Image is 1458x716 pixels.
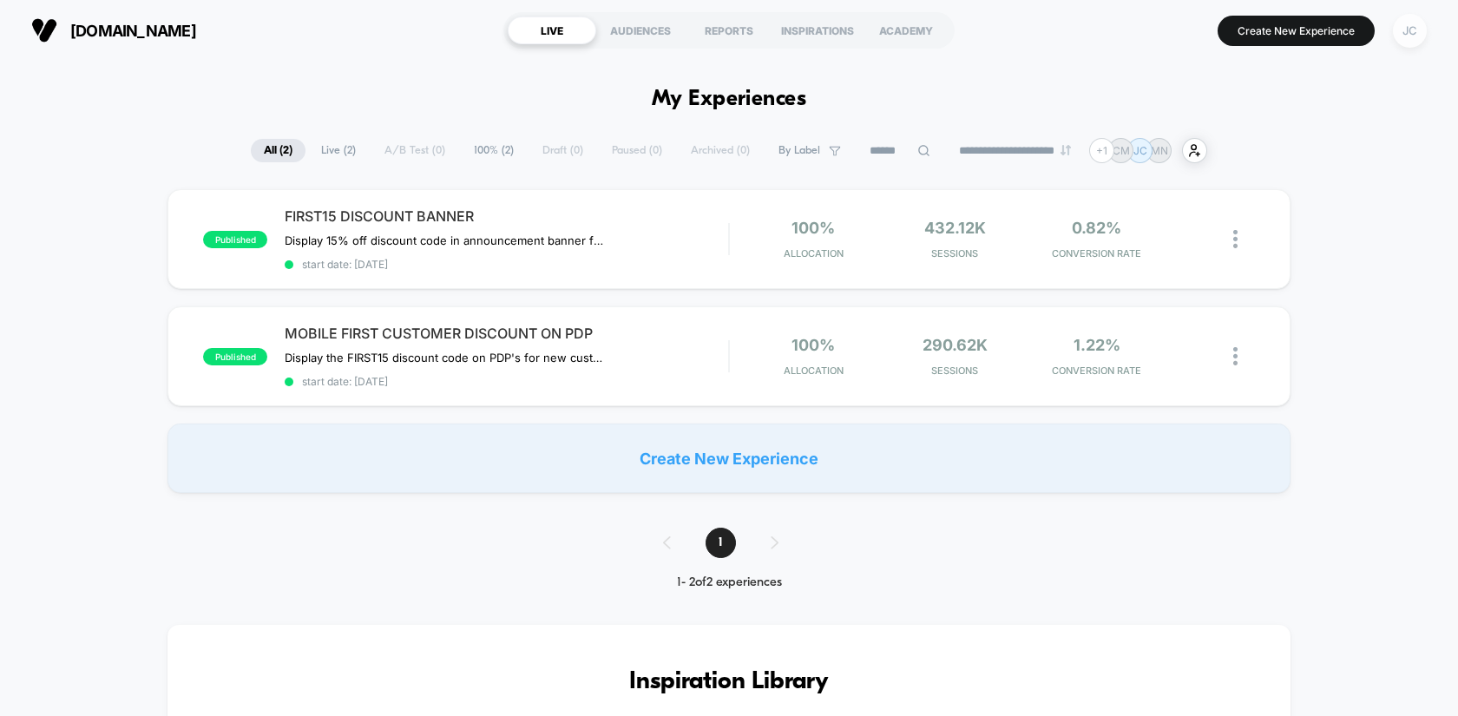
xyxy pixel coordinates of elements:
span: Allocation [784,365,844,377]
p: CM [1113,144,1130,157]
div: + 1 [1089,138,1114,163]
img: close [1233,347,1238,365]
span: 100% ( 2 ) [461,139,527,162]
button: [DOMAIN_NAME] [26,16,201,44]
span: FIRST15 DISCOUNT BANNER [285,207,728,225]
div: JC [1393,14,1427,48]
button: Create New Experience [1218,16,1375,46]
span: All ( 2 ) [251,139,305,162]
span: MOBILE FIRST CUSTOMER DISCOUNT ON PDP [285,325,728,342]
span: Live ( 2 ) [308,139,369,162]
div: AUDIENCES [596,16,685,44]
span: 1.22% [1074,336,1120,354]
span: Allocation [784,247,844,259]
div: Create New Experience [167,424,1291,493]
span: 100% [791,219,835,237]
span: 0.82% [1072,219,1121,237]
img: end [1061,145,1071,155]
span: start date: [DATE] [285,258,728,271]
span: Display the FIRST15 discount code on PDP's for new customers [285,351,607,365]
div: INSPIRATIONS [773,16,862,44]
div: 1 - 2 of 2 experiences [646,575,813,590]
img: Visually logo [31,17,57,43]
button: JC [1388,13,1432,49]
div: ACADEMY [862,16,950,44]
span: published [203,231,267,248]
span: start date: [DATE] [285,375,728,388]
span: 290.62k [923,336,988,354]
p: MN [1151,144,1168,157]
span: 432.12k [924,219,986,237]
span: CONVERSION RATE [1030,247,1163,259]
span: CONVERSION RATE [1030,365,1163,377]
span: 1 [706,528,736,558]
span: 100% [791,336,835,354]
div: LIVE [508,16,596,44]
span: Sessions [889,365,1021,377]
img: close [1233,230,1238,248]
span: published [203,348,267,365]
p: JC [1133,144,1147,157]
span: Display 15% off discount code in announcement banner for all new customers [285,233,607,247]
span: Sessions [889,247,1021,259]
div: REPORTS [685,16,773,44]
span: By Label [778,144,820,157]
h1: My Experiences [652,87,807,112]
h3: Inspiration Library [220,668,1238,696]
span: [DOMAIN_NAME] [70,22,196,40]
